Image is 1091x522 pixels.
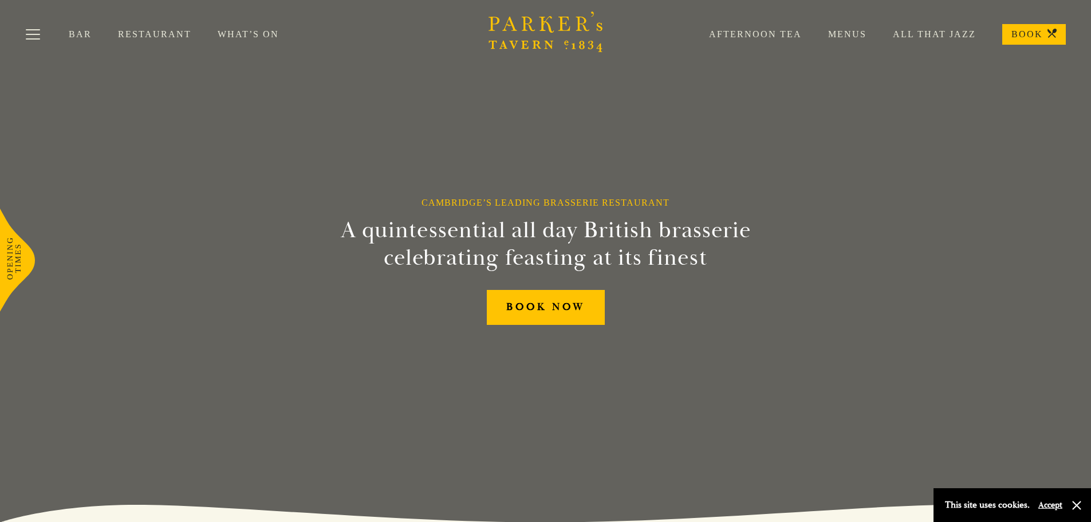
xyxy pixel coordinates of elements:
button: Accept [1038,500,1062,511]
a: BOOK NOW [487,290,605,325]
button: Close and accept [1071,500,1082,511]
h1: Cambridge’s Leading Brasserie Restaurant [422,197,669,208]
h2: A quintessential all day British brasserie celebrating feasting at its finest [285,217,807,272]
p: This site uses cookies. [945,497,1030,513]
